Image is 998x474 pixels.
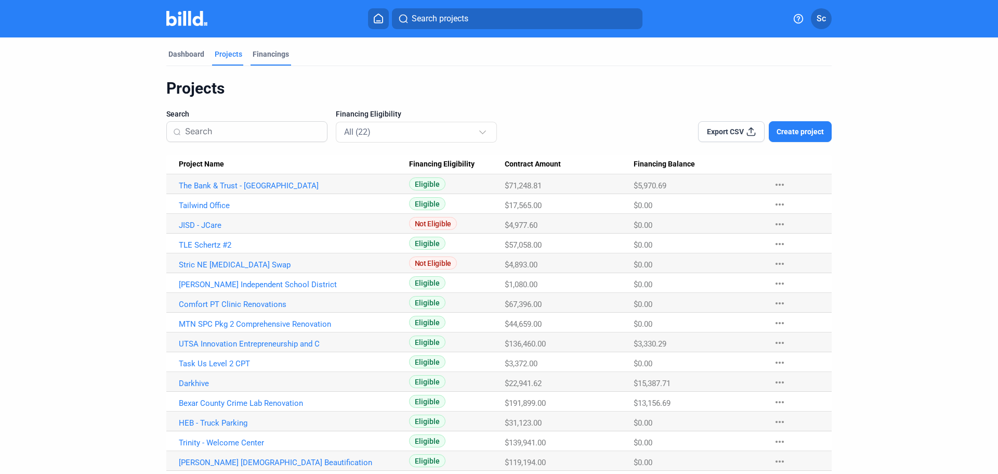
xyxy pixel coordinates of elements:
span: $4,893.00 [505,260,537,270]
span: $0.00 [634,280,652,289]
a: Darkhive [179,379,409,388]
span: Not Eligible [409,257,457,270]
span: Search [166,109,189,119]
span: $17,565.00 [505,201,542,210]
span: Eligible [409,177,445,190]
mat-icon: more_horiz [773,277,786,290]
div: Financing Eligibility [409,160,505,169]
a: UTSA Innovation Entrepreneurship and C [179,339,409,349]
mat-icon: more_horiz [773,198,786,211]
a: Stric NE [MEDICAL_DATA] Swap [179,260,409,270]
div: Contract Amount [505,160,634,169]
span: $5,970.69 [634,181,666,190]
span: Eligible [409,237,445,250]
span: Eligible [409,434,445,447]
a: Comfort PT Clinic Renovations [179,300,409,309]
span: Eligible [409,296,445,309]
span: Search projects [412,12,468,25]
span: $1,080.00 [505,280,537,289]
span: $0.00 [634,438,652,447]
mat-icon: more_horiz [773,396,786,408]
span: Contract Amount [505,160,561,169]
span: Eligible [409,415,445,428]
a: [PERSON_NAME] Independent School District [179,280,409,289]
mat-icon: more_horiz [773,317,786,329]
span: $0.00 [634,201,652,210]
div: Financing Balance [634,160,763,169]
span: Eligible [409,355,445,368]
mat-icon: more_horiz [773,376,786,389]
span: Eligible [409,197,445,210]
span: $22,941.62 [505,379,542,388]
mat-select-trigger: All (22) [344,127,371,137]
span: $0.00 [634,319,652,329]
mat-icon: more_horiz [773,455,786,468]
span: $0.00 [634,418,652,428]
button: Sc [811,8,832,29]
button: Export CSV [698,121,765,142]
div: Projects [166,79,832,98]
span: $15,387.71 [634,379,671,388]
mat-icon: more_horiz [773,356,786,369]
a: Bexar County Crime Lab Renovation [179,399,409,408]
a: Trinity - Welcome Center [179,438,409,447]
span: Financing Balance [634,160,695,169]
a: MTN SPC Pkg 2 Comprehensive Renovation [179,319,409,329]
span: Financing Eligibility [409,160,475,169]
span: Eligible [409,454,445,467]
mat-icon: more_horiz [773,297,786,310]
span: Project Name [179,160,224,169]
span: Sc [817,12,826,25]
span: Eligible [409,276,445,289]
mat-icon: more_horiz [773,178,786,191]
span: $139,941.00 [505,438,546,447]
span: $119,194.00 [505,458,546,467]
span: Eligible [409,375,445,388]
span: Eligible [409,336,445,349]
mat-icon: more_horiz [773,258,786,270]
a: TLE Schertz #2 [179,240,409,250]
span: $4,977.60 [505,221,537,230]
span: $31,123.00 [505,418,542,428]
span: $71,248.81 [505,181,542,190]
span: $191,899.00 [505,399,546,408]
a: JISD - JCare [179,221,409,230]
a: Tailwind Office [179,201,409,210]
span: $0.00 [634,458,652,467]
span: $13,156.69 [634,399,671,408]
span: Financing Eligibility [336,109,401,119]
span: $3,372.00 [505,359,537,368]
span: Eligible [409,395,445,408]
span: $0.00 [634,221,652,230]
a: HEB - Truck Parking [179,418,409,428]
mat-icon: more_horiz [773,416,786,428]
div: Projects [215,49,242,59]
span: $136,460.00 [505,339,546,349]
div: Project Name [179,160,409,169]
span: $44,659.00 [505,319,542,329]
div: Financings [253,49,289,59]
a: The Bank & Trust - [GEOGRAPHIC_DATA] [179,181,409,190]
span: Create project [777,126,824,137]
mat-icon: more_horiz [773,218,786,230]
span: $0.00 [634,260,652,270]
img: Billd Company Logo [166,11,207,26]
span: $3,330.29 [634,339,666,349]
div: Dashboard [168,49,204,59]
span: $57,058.00 [505,240,542,250]
a: [PERSON_NAME] [DEMOGRAPHIC_DATA] Beautification [179,458,409,467]
span: Not Eligible [409,217,457,230]
mat-icon: more_horiz [773,238,786,250]
span: Export CSV [707,126,744,137]
a: Task Us Level 2 CPT [179,359,409,368]
button: Create project [769,121,832,142]
span: $67,396.00 [505,300,542,309]
span: $0.00 [634,240,652,250]
span: Eligible [409,316,445,329]
input: Search [185,121,321,143]
mat-icon: more_horiz [773,435,786,448]
span: $0.00 [634,359,652,368]
button: Search projects [392,8,642,29]
span: $0.00 [634,300,652,309]
mat-icon: more_horiz [773,337,786,349]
